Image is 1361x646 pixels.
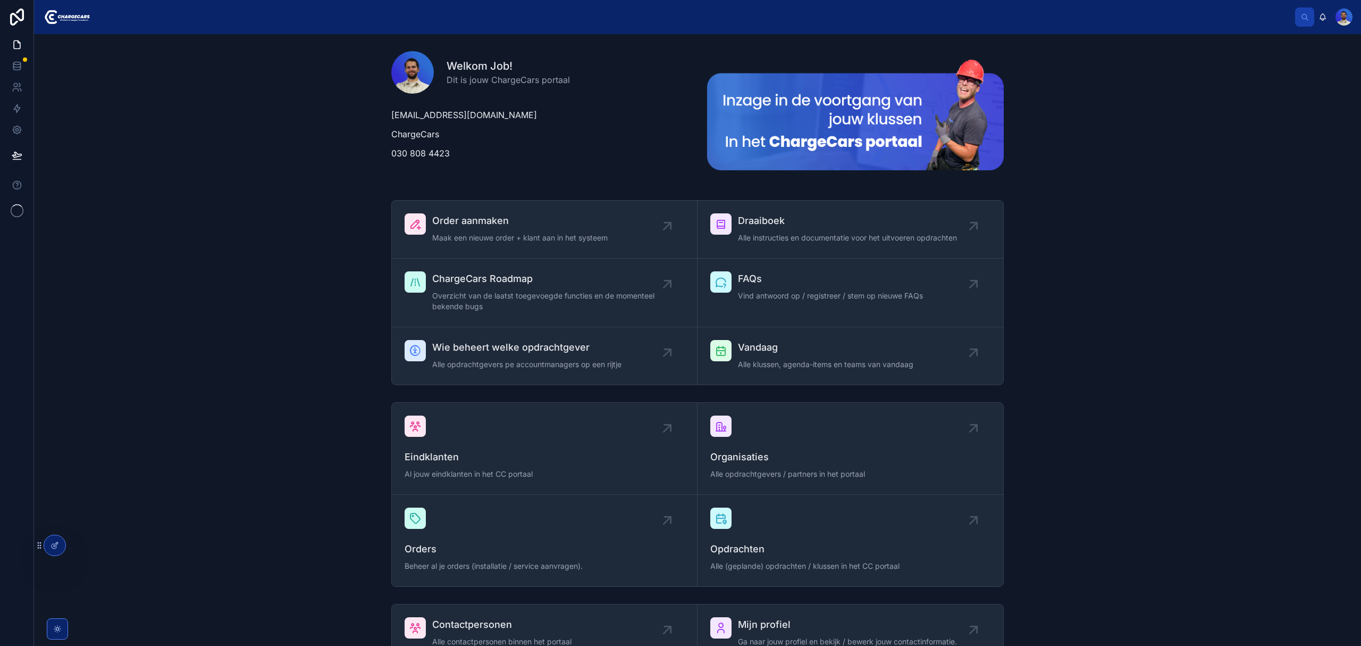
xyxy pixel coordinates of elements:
span: Wie beheert welke opdrachtgever [432,340,621,355]
span: Mijn profiel [738,617,957,632]
a: EindklantenAl jouw eindklanten in het CC portaal [392,403,698,495]
img: App logo [43,9,90,26]
p: 030 808 4423 [391,147,688,160]
span: Maak een nieuwe order + klant aan in het systeem [432,233,608,243]
a: OpdrachtenAlle (geplande) opdrachten / klussen in het CC portaal [698,495,1003,586]
span: Alle instructies en documentatie voor het uitvoeren opdrachten [738,233,957,243]
span: ChargeCars Roadmap [432,271,667,286]
a: Wie beheert welke opdrachtgeverAlle opdrachtgevers pe accountmanagers op een rijtje [392,327,698,385]
span: Eindklanten [405,450,684,465]
span: Al jouw eindklanten in het CC portaal [405,469,684,479]
div: scrollable content [98,5,1295,10]
span: Organisaties [710,450,990,465]
span: FAQs [738,271,923,286]
span: Beheer al je orders (installatie / service aanvragen). [405,561,684,572]
span: Orders [405,542,684,557]
span: Opdrachten [710,542,990,557]
span: Alle opdrachtgevers / partners in het portaal [710,469,990,479]
a: OrdersBeheer al je orders (installatie / service aanvragen). [392,495,698,586]
span: Draaiboek [738,213,957,228]
a: DraaiboekAlle instructies en documentatie voor het uitvoeren opdrachten [698,201,1003,259]
span: Order aanmaken [432,213,608,228]
img: 23681-Frame-213-(2).png [707,60,1004,170]
p: ChargeCars [391,128,688,140]
span: Alle klussen, agenda-items en teams van vandaag [738,359,913,370]
span: Contactpersonen [432,617,572,632]
a: Order aanmakenMaak een nieuwe order + klant aan in het systeem [392,201,698,259]
span: Vandaag [738,340,913,355]
h1: Welkom Job! [447,59,570,73]
a: VandaagAlle klussen, agenda-items en teams van vandaag [698,327,1003,385]
p: [EMAIL_ADDRESS][DOMAIN_NAME] [391,109,688,121]
a: OrganisatiesAlle opdrachtgevers / partners in het portaal [698,403,1003,495]
span: Alle opdrachtgevers pe accountmanagers op een rijtje [432,359,621,370]
a: FAQsVind antwoord op / registreer / stem op nieuwe FAQs [698,259,1003,327]
span: Overzicht van de laatst toegevoegde functies en de momenteel bekende bugs [432,291,667,312]
span: Alle (geplande) opdrachten / klussen in het CC portaal [710,561,990,572]
a: ChargeCars RoadmapOverzicht van de laatst toegevoegde functies en de momenteel bekende bugs [392,259,698,327]
span: Dit is jouw ChargeCars portaal [447,73,570,86]
span: Vind antwoord op / registreer / stem op nieuwe FAQs [738,291,923,301]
